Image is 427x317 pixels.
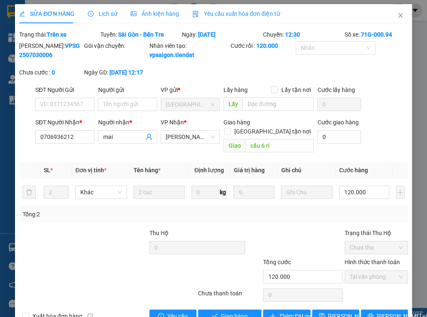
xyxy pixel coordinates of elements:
[361,31,392,38] b: 71G-000.94
[256,42,278,49] b: 120.000
[389,4,412,27] button: Close
[233,186,274,199] input: 0
[278,162,335,178] th: Ghi chú
[198,31,216,38] b: [DATE]
[88,11,94,17] span: clock-circle
[194,167,224,173] span: Định lượng
[22,210,166,219] div: Tổng: 2
[22,186,36,199] button: delete
[223,119,250,126] span: Giao hàng
[84,41,147,50] div: Gói vận chuyển:
[317,119,358,126] label: Cước giao hàng
[97,26,164,36] div: [DATE]
[97,7,117,16] span: Nhận:
[97,7,164,26] div: [PERSON_NAME]
[350,270,403,283] span: Tại văn phòng
[35,85,95,94] div: SĐT Người Gửi
[181,30,262,39] div: Ngày:
[231,127,314,136] span: [GEOGRAPHIC_DATA] tận nơi
[149,230,169,236] span: Thu Hộ
[134,167,161,173] span: Tên hàng
[18,30,99,39] div: Trạng thái:
[218,186,227,199] span: kg
[19,11,25,17] span: edit
[7,7,20,16] span: Gửi:
[161,119,184,126] span: VP Nhận
[35,118,95,127] div: SĐT Người Nhận
[7,7,92,26] div: [GEOGRAPHIC_DATA]
[242,97,314,111] input: Dọc đường
[109,69,143,76] b: [DATE] 12:17
[317,87,355,93] label: Cước lấy hàng
[6,52,93,62] div: 50.000
[281,186,332,199] input: Ghi Chú
[192,10,280,17] span: Yêu cầu xuất hóa đơn điện tử
[223,139,245,152] span: Giao
[146,134,152,140] span: user-add
[75,167,107,173] span: Đơn vị tính
[263,259,290,265] span: Tổng cước
[99,30,181,39] div: Tuyến:
[339,167,368,173] span: Cước hàng
[88,10,117,17] span: Lịch sử
[134,186,185,199] input: VD: Bàn, Ghế
[223,97,242,111] span: Lấy
[47,31,67,38] b: Trên xe
[161,85,220,94] div: VP gửi
[223,87,247,93] span: Lấy hàng
[98,85,157,94] div: Người gửi
[149,52,194,58] b: vpsaigon.tiendat
[262,30,343,39] div: Chuyến:
[149,41,229,59] div: Nhân viên tạo:
[84,68,147,77] div: Ngày GD:
[6,53,32,62] span: Đã thu :
[80,186,122,198] span: Khác
[97,36,164,47] div: 0396481824
[19,68,82,77] div: Chưa cước :
[345,228,408,238] div: Trạng thái Thu Hộ
[118,31,164,38] b: Sài Gòn - Bến Tre
[131,11,137,17] span: picture
[350,241,403,254] span: Chưa thu
[44,167,50,173] span: SL
[52,69,55,76] b: 0
[344,30,409,39] div: Số xe:
[317,130,361,144] input: Cước giao hàng
[98,118,157,127] div: Người nhận
[278,85,314,94] span: Lấy tận nơi
[317,98,361,111] input: Cước lấy hàng
[233,167,264,173] span: Giá trị hàng
[396,186,405,199] button: plus
[131,10,179,17] span: Ảnh kiện hàng
[192,11,199,17] img: icon
[197,289,262,303] div: Chưa thanh toán
[231,41,294,50] div: Cước rồi :
[245,139,314,152] input: Dọc đường
[166,131,215,143] span: Tiên Thuỷ
[345,259,400,265] label: Hình thức thanh toán
[166,98,215,111] span: Sài Gòn
[19,41,82,59] div: [PERSON_NAME]:
[285,31,300,38] b: 12:30
[397,12,404,19] span: close
[19,10,74,17] span: SỬA ĐƠN HÀNG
